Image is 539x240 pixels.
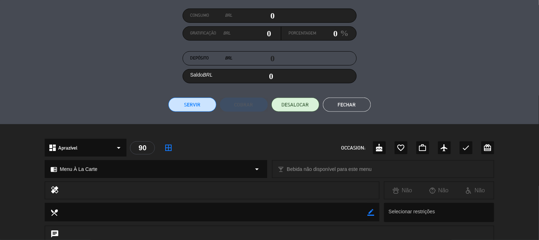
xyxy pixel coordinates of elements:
[457,186,494,195] div: Não
[271,98,319,112] button: DESALOCAR
[421,186,457,195] div: Não
[225,12,233,19] em: BRL
[375,144,384,152] i: cake
[223,30,231,37] em: BRL
[168,98,216,112] button: Servir
[317,28,338,39] input: 0
[190,55,233,62] label: Depósito
[48,144,57,152] i: dashboard
[367,209,374,216] i: border_color
[130,141,155,155] div: 90
[253,165,262,173] i: arrow_drop_down
[419,144,427,152] i: work_outline
[484,144,492,152] i: card_giftcard
[233,10,275,21] input: 0
[60,165,97,173] span: Menu À La Carte
[50,166,57,173] i: chrome_reader_mode
[282,101,309,109] span: DESALOCAR
[341,144,366,152] span: OCCASION:
[231,28,271,39] input: 0
[220,98,268,112] button: Cobrar
[114,144,123,152] i: arrow_drop_down
[50,186,59,195] i: healing
[397,144,405,152] i: favorite_border
[203,72,212,78] em: BRL
[164,144,173,152] i: border_all
[278,166,285,173] i: local_bar
[287,165,372,173] span: Bebida não disponível para este menu
[190,12,233,19] label: Consumo
[50,230,59,240] i: chat
[323,98,371,112] button: Fechar
[190,30,231,37] label: Gratificação
[190,71,213,79] label: Saldo
[338,26,349,40] em: %
[462,144,470,152] i: check
[384,186,421,195] div: Não
[58,144,77,152] span: Aprazível
[225,55,233,62] em: BRL
[50,208,58,216] i: local_dining
[440,144,449,152] i: airplanemode_active
[289,30,317,37] label: Porcentagem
